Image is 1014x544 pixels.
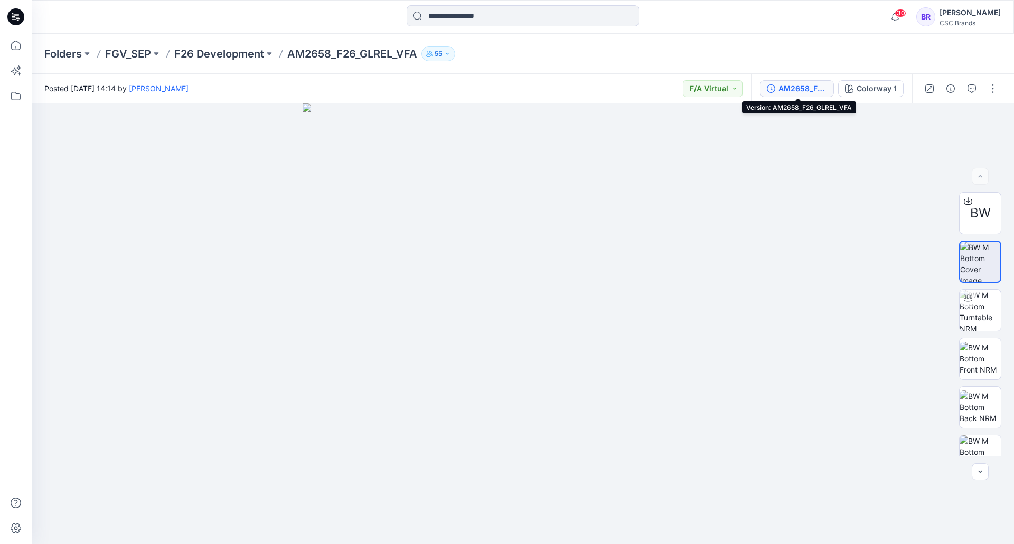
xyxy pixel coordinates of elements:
[44,83,189,94] span: Posted [DATE] 14:14 by
[44,46,82,61] a: Folders
[942,80,959,97] button: Details
[105,46,151,61] a: FGV_SEP
[940,6,1001,19] div: [PERSON_NAME]
[760,80,834,97] button: AM2658_F26_GLREL_VFA
[960,290,1001,331] img: BW M Bottom Turntable NRM
[960,242,1000,282] img: BW M Bottom Cover Image NRM
[421,46,455,61] button: 55
[960,390,1001,424] img: BW M Bottom Back NRM
[174,46,264,61] a: F26 Development
[435,48,442,60] p: 55
[916,7,935,26] div: BR
[940,19,1001,27] div: CSC Brands
[778,83,827,94] div: AM2658_F26_GLREL_VFA
[960,342,1001,375] img: BW M Bottom Front NRM
[287,46,417,61] p: AM2658_F26_GLREL_VFA
[838,80,904,97] button: Colorway 1
[303,103,744,544] img: eyJhbGciOiJIUzI1NiIsImtpZCI6IjAiLCJzbHQiOiJzZXMiLCJ0eXAiOiJKV1QifQ.eyJkYXRhIjp7InR5cGUiOiJzdG9yYW...
[960,435,1001,476] img: BW M Bottom Front CloseUp NRM
[129,84,189,93] a: [PERSON_NAME]
[857,83,897,94] div: Colorway 1
[895,9,906,17] span: 30
[970,204,991,223] span: BW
